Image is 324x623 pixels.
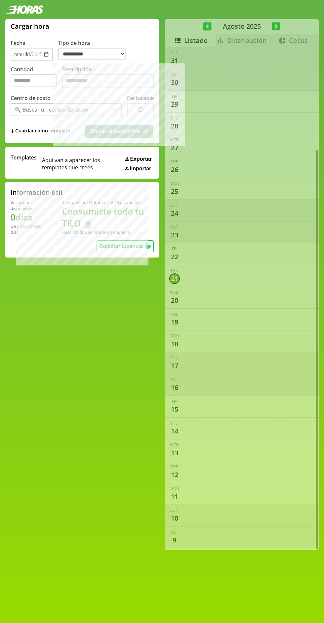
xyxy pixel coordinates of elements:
img: logotipo [5,5,44,14]
h1: Consumiste todo tu TiLO 🍵 [62,205,154,229]
button: Exportar [123,156,154,162]
select: Tipo de hora [58,48,126,60]
label: Descripción [62,66,154,90]
span: +Guardar como template [11,127,70,135]
label: Centro de costo [11,94,51,102]
div: 🔍 Buscar un centro de costo [15,106,88,113]
textarea: Descripción [62,74,154,88]
span: Solicitar Licencia [100,243,143,249]
span: Aqui van a aparecer los templates que crees. [42,154,121,172]
span: Importar [130,166,151,172]
div: Tiempo Libre Optativo (TiLO) disponible [62,199,154,205]
h1: 0 días [11,211,46,223]
b: Enero [118,229,130,235]
span: Templates [11,154,37,161]
div: Vacaciones disponibles [11,199,46,211]
label: Tipo de hora [58,39,131,61]
input: Cantidad [11,74,57,87]
h1: Cargar hora [11,22,49,31]
span: Exportar [130,156,152,162]
label: Cantidad [11,66,62,90]
button: Solicitar Licencia [97,240,154,252]
label: Fecha [11,39,25,47]
span: + [11,127,15,135]
div: De otros años: 0 días [11,223,46,235]
h2: Información útil [11,188,62,197]
div: Recordá que se renuevan en [62,229,154,235]
label: Facturable [127,94,154,102]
